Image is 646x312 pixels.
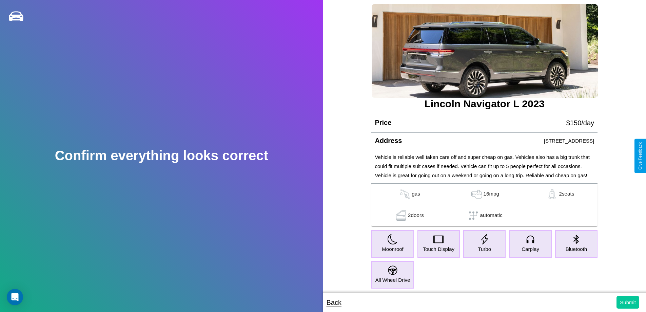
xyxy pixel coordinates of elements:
[616,296,639,309] button: Submit
[375,137,402,145] h4: Address
[638,142,643,170] div: Give Feedback
[375,275,410,285] p: All Wheel Drive
[408,210,424,221] p: 2 doors
[394,210,408,221] img: gas
[544,136,594,145] p: [STREET_ADDRESS]
[55,148,268,163] h2: Confirm everything looks correct
[7,289,23,305] div: Open Intercom Messenger
[398,189,412,199] img: gas
[478,244,491,254] p: Turbo
[375,119,391,127] h4: Price
[566,244,587,254] p: Bluetooth
[423,244,454,254] p: Touch Display
[412,189,420,199] p: gas
[545,189,559,199] img: gas
[522,244,539,254] p: Carplay
[371,184,598,226] table: simple table
[327,296,341,309] p: Back
[480,210,503,221] p: automatic
[566,117,594,129] p: $ 150 /day
[375,152,594,180] p: Vehicle is reliable well taken care off and super cheap on gas. Vehicles also has a big trunk tha...
[382,244,403,254] p: Moonroof
[483,189,499,199] p: 16 mpg
[559,189,574,199] p: 2 seats
[470,189,483,199] img: gas
[371,98,598,110] h3: Lincoln Navigator L 2023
